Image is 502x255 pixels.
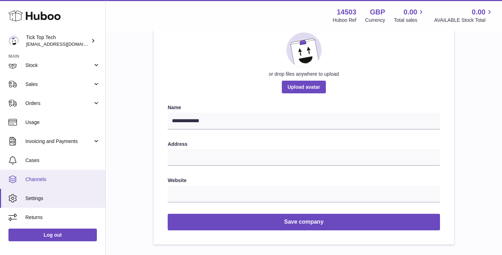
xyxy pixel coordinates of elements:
[8,36,19,46] img: zainshah1920@gmail.com
[365,17,385,24] div: Currency
[25,157,100,164] span: Cases
[168,104,440,111] label: Name
[434,17,494,24] span: AVAILABLE Stock Total
[26,34,89,48] div: Tick Top Tech
[25,195,100,202] span: Settings
[337,7,357,17] strong: 14503
[370,7,385,17] strong: GBP
[404,7,417,17] span: 0.00
[168,141,440,148] label: Address
[168,214,440,230] button: Save company
[25,214,100,221] span: Returns
[25,119,100,126] span: Usage
[282,81,326,93] span: Upload avatar
[8,229,97,241] a: Log out
[286,32,322,68] img: placeholder_image.svg
[168,71,440,77] div: or drop files anywhere to upload
[26,41,104,47] span: [EMAIL_ADDRESS][DOMAIN_NAME]
[333,17,357,24] div: Huboo Ref
[434,7,494,24] a: 0.00 AVAILABLE Stock Total
[25,138,93,145] span: Invoicing and Payments
[394,17,425,24] span: Total sales
[472,7,485,17] span: 0.00
[25,100,93,107] span: Orders
[25,62,93,69] span: Stock
[25,81,93,88] span: Sales
[394,7,425,24] a: 0.00 Total sales
[25,176,100,183] span: Channels
[168,177,440,184] label: Website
